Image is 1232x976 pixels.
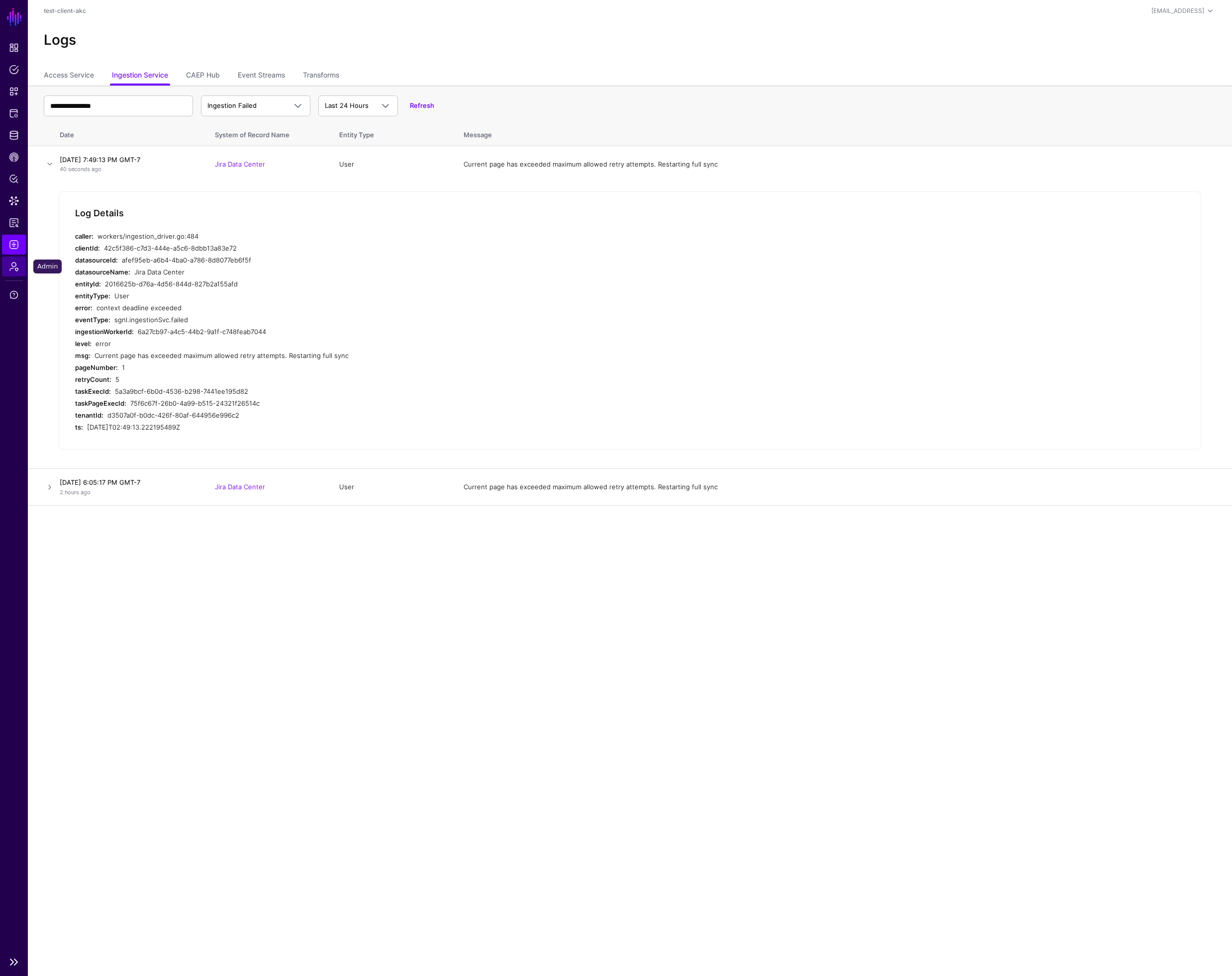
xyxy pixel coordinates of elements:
th: Message [454,120,1232,146]
p: 40 seconds ago [60,165,195,174]
strong: ts: [75,423,83,431]
div: Admin [33,260,62,273]
span: Logs [9,240,19,250]
span: Reports [9,218,19,228]
a: Dashboard [2,38,26,58]
div: workers/ingestion_driver.go:484 [97,230,473,242]
td: User [329,146,454,182]
div: [EMAIL_ADDRESS] [1151,6,1204,15]
div: Jira Data Center [134,266,473,278]
span: Snippets [9,87,19,96]
a: Jira Data Center [215,160,265,168]
div: [DATE]T02:49:13.222195489Z [87,421,473,433]
div: afef95eb-a6b4-4ba0-a786-8d8077eb6f5f [122,254,473,266]
div: 42c5f386-c7d3-444e-a5c6-8dbb13a83e72 [104,242,473,254]
div: context deadline exceeded [96,302,473,314]
span: Data Lens [9,196,19,206]
span: CAEP Hub [9,152,19,162]
p: 2 hours ago [60,488,195,497]
td: Current page has exceeded maximum allowed retry attempts. Restarting full sync [454,469,1232,506]
a: Event Streams [238,67,285,86]
strong: level: [75,340,92,348]
h4: [DATE] 7:49:13 PM GMT-7 [60,155,195,164]
div: 5a3a9bcf-6b0d-4536-b298-7441ee195d82 [115,385,473,397]
div: 6a27cb97-a4c5-44b2-9a1f-c748feab7044 [138,326,473,338]
strong: tenantId: [75,411,103,419]
td: Current page has exceeded maximum allowed retry attempts. Restarting full sync [454,146,1232,182]
strong: pageNumber: [75,363,118,371]
div: 1 [122,361,473,373]
a: Access Service [44,67,94,86]
span: Admin [9,262,19,271]
strong: eventType: [75,316,110,324]
span: Policy Lens [9,174,19,184]
a: CAEP Hub [186,67,220,86]
a: SGNL [6,6,23,28]
a: Reports [2,213,26,233]
strong: caller: [75,232,94,240]
strong: msg: [75,352,91,359]
a: CAEP Hub [2,147,26,167]
a: Protected Systems [2,103,26,123]
div: error [95,338,473,350]
div: User [114,290,473,302]
a: Refresh [410,101,434,109]
strong: datasourceId: [75,256,118,264]
span: Last 24 Hours [325,101,369,109]
span: Policies [9,65,19,75]
a: Policies [2,60,26,80]
h4: [DATE] 6:05:17 PM GMT-7 [60,478,195,487]
span: Support [9,290,19,300]
a: Admin [2,257,26,276]
h2: Logs [44,32,1216,49]
div: d3507a0f-b0dc-426f-80af-644956e996c2 [107,409,473,421]
strong: taskPageExecId: [75,399,126,407]
a: Identity Data Fabric [2,125,26,145]
a: Jira Data Center [215,483,265,491]
strong: entityType: [75,292,110,300]
div: Current page has exceeded maximum allowed retry attempts. Restarting full sync [95,350,473,361]
strong: error: [75,304,93,312]
div: 75f6c67f-26b0-4a99-b515-24321f26514c [130,397,473,409]
strong: clientId: [75,244,100,252]
a: Transforms [303,67,339,86]
th: System of Record Name [205,120,329,146]
td: User [329,469,454,506]
span: Identity Data Fabric [9,130,19,140]
a: Policy Lens [2,169,26,189]
div: 5 [115,373,473,385]
div: 2016625b-d76a-4d56-844d-827b2a155afd [105,278,473,290]
th: Date [56,120,205,146]
a: Data Lens [2,191,26,211]
span: Protected Systems [9,108,19,118]
a: Ingestion Service [112,67,168,86]
a: test-client-akc [44,7,86,14]
h5: Log Details [75,208,124,219]
strong: entityId: [75,280,101,288]
strong: datasourceName: [75,268,130,276]
strong: retryCount: [75,375,111,383]
a: Logs [2,235,26,255]
strong: ingestionWorkerId: [75,328,134,336]
div: sgnl.ingestionSvc.failed [114,314,473,326]
span: Ingestion Failed [207,101,257,109]
a: Snippets [2,82,26,101]
span: Dashboard [9,43,19,53]
strong: taskExecId: [75,387,111,395]
th: Entity Type [329,120,454,146]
